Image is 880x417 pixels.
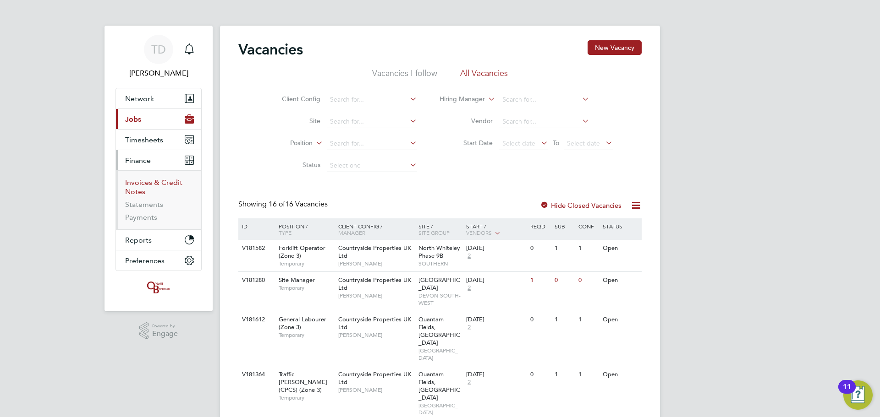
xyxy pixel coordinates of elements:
[145,280,172,295] img: oneillandbrennan-logo-retina.png
[279,284,334,292] span: Temporary
[238,40,303,59] h2: Vacancies
[240,218,272,234] div: ID
[260,139,313,148] label: Position
[272,218,336,240] div: Position /
[466,252,472,260] span: 2
[268,95,320,103] label: Client Config
[338,260,414,267] span: [PERSON_NAME]
[528,240,552,257] div: 0
[338,315,411,331] span: Countryside Properties UK Ltd
[466,229,492,236] span: Vendors
[418,315,460,347] span: Quantam Fields, [GEOGRAPHIC_DATA]
[238,200,330,209] div: Showing
[466,284,472,292] span: 2
[116,230,201,250] button: Reports
[528,272,552,289] div: 1
[464,218,528,241] div: Start /
[125,94,154,103] span: Network
[440,117,493,125] label: Vendor
[466,244,526,252] div: [DATE]
[576,272,600,289] div: 0
[499,115,589,128] input: Search for...
[432,95,485,104] label: Hiring Manager
[552,366,576,383] div: 1
[125,178,182,196] a: Invoices & Credit Notes
[240,311,272,328] div: V181612
[418,402,462,416] span: [GEOGRAPHIC_DATA]
[268,161,320,169] label: Status
[327,159,417,172] input: Select one
[338,386,414,394] span: [PERSON_NAME]
[240,272,272,289] div: V181280
[338,229,365,236] span: Manager
[466,379,472,386] span: 2
[588,40,642,55] button: New Vacancy
[576,311,600,328] div: 1
[279,394,334,401] span: Temporary
[528,311,552,328] div: 0
[418,244,460,260] span: North Whiteley Phase 9B
[115,280,202,295] a: Go to home page
[372,68,437,84] li: Vacancies I follow
[116,170,201,229] div: Finance
[125,115,141,124] span: Jobs
[499,93,589,106] input: Search for...
[552,272,576,289] div: 0
[338,244,411,260] span: Countryside Properties UK Ltd
[125,200,163,209] a: Statements
[338,276,411,292] span: Countryside Properties UK Ltd
[843,380,873,410] button: Open Resource Center, 11 new notifications
[116,88,201,108] button: Network
[151,43,166,55] span: TD
[125,236,152,244] span: Reports
[279,229,291,236] span: Type
[843,387,851,399] div: 11
[115,68,202,79] span: Tanya Dartnell
[440,139,493,147] label: Start Date
[336,218,416,240] div: Client Config /
[600,311,640,328] div: Open
[125,156,151,165] span: Finance
[552,240,576,257] div: 1
[418,292,462,306] span: DEVON SOUTH-WEST
[125,256,165,265] span: Preferences
[466,316,526,324] div: [DATE]
[418,370,460,401] span: Quantam Fields, [GEOGRAPHIC_DATA]
[116,250,201,271] button: Preferences
[416,218,464,240] div: Site /
[116,150,201,170] button: Finance
[502,139,535,147] span: Select date
[279,370,327,394] span: Traffic [PERSON_NAME] (CPCS) (Zone 3)
[279,315,326,331] span: General Labourer (Zone 3)
[576,240,600,257] div: 1
[600,240,640,257] div: Open
[240,366,272,383] div: V181364
[152,322,178,330] span: Powered by
[327,115,417,128] input: Search for...
[576,366,600,383] div: 1
[418,260,462,267] span: SOUTHERN
[125,135,163,144] span: Timesheets
[279,244,325,260] span: Forklift Operator (Zone 3)
[338,331,414,339] span: [PERSON_NAME]
[552,218,576,234] div: Sub
[552,311,576,328] div: 1
[460,68,508,84] li: All Vacancies
[338,370,411,386] span: Countryside Properties UK Ltd
[125,213,157,222] a: Payments
[279,260,334,267] span: Temporary
[528,218,552,234] div: Reqd
[418,276,460,292] span: [GEOGRAPHIC_DATA]
[327,93,417,106] input: Search for...
[418,229,450,236] span: Site Group
[139,322,178,340] a: Powered byEngage
[152,330,178,338] span: Engage
[240,240,272,257] div: V181582
[540,201,621,210] label: Hide Closed Vacancies
[466,371,526,379] div: [DATE]
[550,137,562,149] span: To
[528,366,552,383] div: 0
[327,137,417,150] input: Search for...
[268,117,320,125] label: Site
[116,109,201,129] button: Jobs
